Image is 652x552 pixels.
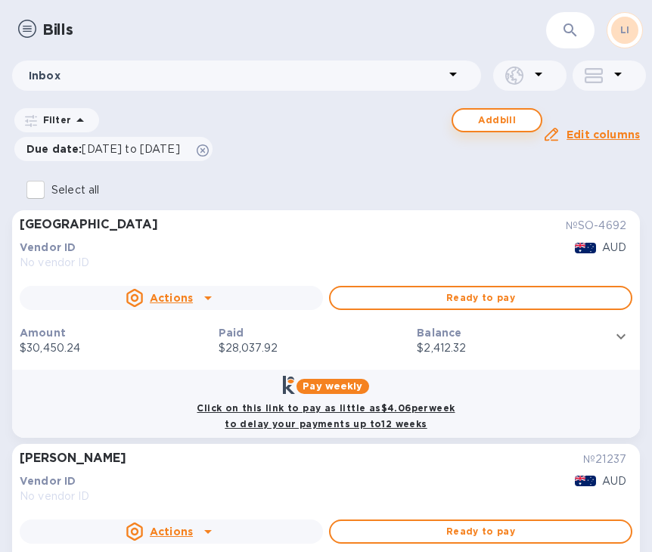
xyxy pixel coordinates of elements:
u: Actions [150,526,193,538]
p: Select all [51,182,99,198]
p: $30,450.24 [20,340,213,356]
u: Actions [150,292,193,304]
span: [DATE] to [DATE] [82,143,179,155]
b: Paid [219,327,244,339]
p: $2,412.32 [417,340,610,356]
p: Due date : [26,141,188,157]
div: Due date:[DATE] to [DATE] [14,137,213,161]
b: Pay weekly [303,380,362,392]
b: Balance [417,327,461,339]
p: No vendor ID [20,488,575,504]
button: Addbill [452,108,542,132]
b: Vendor ID [20,475,76,487]
span: Ready to pay [343,523,619,541]
p: № 21237 [326,451,626,467]
img: AUD [575,476,596,486]
u: Edit columns [567,129,640,141]
img: AUD [575,243,596,253]
h3: [PERSON_NAME] [20,451,320,466]
p: $28,037.92 [219,340,411,356]
p: No vendor ID [20,255,575,271]
button: Ready to pay [329,286,632,310]
p: AUD [602,240,626,256]
b: LI [620,24,630,36]
p: Inbox [29,68,444,83]
h3: [GEOGRAPHIC_DATA] [20,218,320,232]
button: expand row [610,325,632,348]
span: Ready to pay [343,289,619,307]
b: Vendor ID [20,241,76,253]
p: № SO-4692 [326,218,626,234]
button: Ready to pay [329,519,632,544]
p: Filter [37,113,71,126]
b: Click on this link to pay as little as $4.06 per week to delay your payments up to 12 weeks [197,402,455,430]
h1: Bills [42,21,73,39]
b: Amount [20,327,66,339]
span: Add bill [465,111,529,129]
p: AUD [602,473,626,489]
